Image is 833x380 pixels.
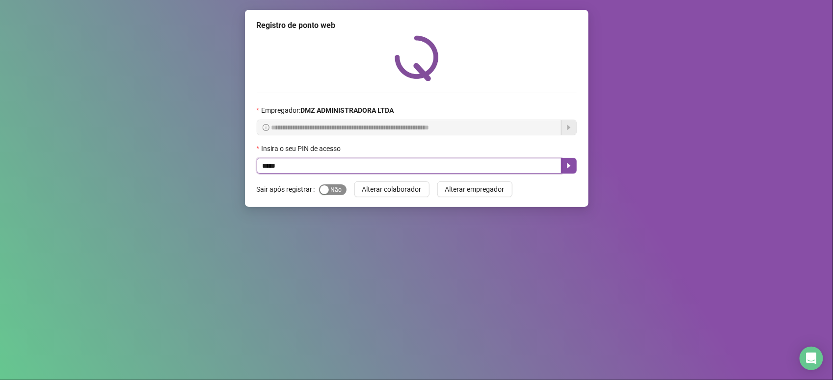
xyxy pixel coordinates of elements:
div: Registro de ponto web [257,20,577,31]
span: Alterar empregador [445,184,505,195]
img: QRPoint [395,35,439,81]
div: Open Intercom Messenger [800,347,823,370]
span: info-circle [263,124,269,131]
label: Insira o seu PIN de acesso [257,143,347,154]
strong: DMZ ADMINISTRADORA LTDA [300,106,394,114]
span: Empregador : [261,105,394,116]
label: Sair após registrar [257,181,319,197]
button: Alterar empregador [437,181,512,197]
span: caret-right [565,162,573,170]
span: Alterar colaborador [362,184,422,195]
button: Alterar colaborador [354,181,430,197]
